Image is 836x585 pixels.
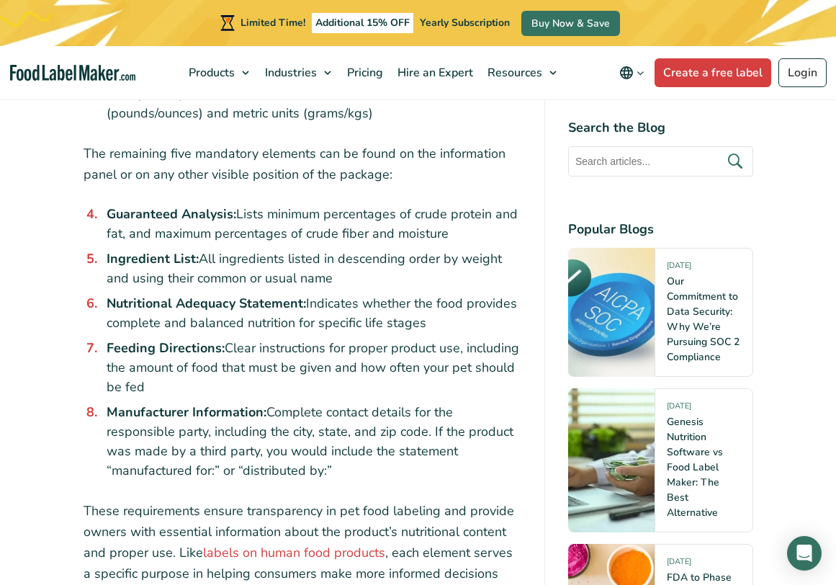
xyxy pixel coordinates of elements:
a: Genesis Nutrition Software vs Food Label Maker: The Best Alternative [667,415,723,519]
span: Industries [261,65,318,81]
span: Additional 15% OFF [312,13,413,33]
h4: Popular Blogs [568,220,753,239]
a: labels on human food products [203,544,385,561]
a: Hire an Expert [389,46,479,99]
strong: Nutritional Adequacy Statement: [107,295,306,312]
li: All ingredients listed in descending order by weight and using their common or usual name [101,249,521,288]
span: [DATE] [667,401,691,417]
a: Products [180,46,256,99]
li: Clear instructions for proper product use, including the amount of food that must be given and ho... [101,339,521,397]
strong: Guaranteed Analysis: [107,205,236,223]
span: Pricing [343,65,385,81]
button: Change language [609,58,655,87]
strong: Ingredient List: [107,250,199,267]
span: Hire an Expert [393,65,475,81]
p: The remaining five mandatory elements can be found on the information panel or on any other visib... [84,143,521,185]
strong: Net Quantity Statement: [107,85,255,102]
a: Resources [479,46,564,99]
h4: Search the Blog [568,118,753,138]
a: Industries [256,46,338,99]
input: Search articles... [568,146,753,177]
strong: Feeding Directions: [107,339,225,357]
strong: Manufacturer Information: [107,403,266,421]
a: Pricing [338,46,389,99]
li: Complete contact details for the responsible party, including the city, state, and zip code. If t... [101,403,521,481]
a: Create a free label [655,58,771,87]
span: [DATE] [667,260,691,277]
span: Limited Time! [241,16,305,30]
span: Resources [483,65,544,81]
li: Lists minimum percentages of crude protein and fat, and maximum percentages of crude fiber and mo... [101,205,521,244]
a: Our Commitment to Data Security: Why We’re Pursuing SOC 2 Compliance [667,274,740,364]
span: Yearly Subscription [420,16,510,30]
span: Products [184,65,236,81]
a: Food Label Maker homepage [10,65,135,81]
a: Buy Now & Save [521,11,620,36]
li: Indicates whether the food provides complete and balanced nutrition for specific life stages [101,294,521,333]
span: [DATE] [667,556,691,573]
div: Open Intercom Messenger [787,536,822,571]
a: Login [778,58,827,87]
li: Accurate measurement in both standard (pounds/ounces) and metric units (grams/kgs) [101,84,521,123]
